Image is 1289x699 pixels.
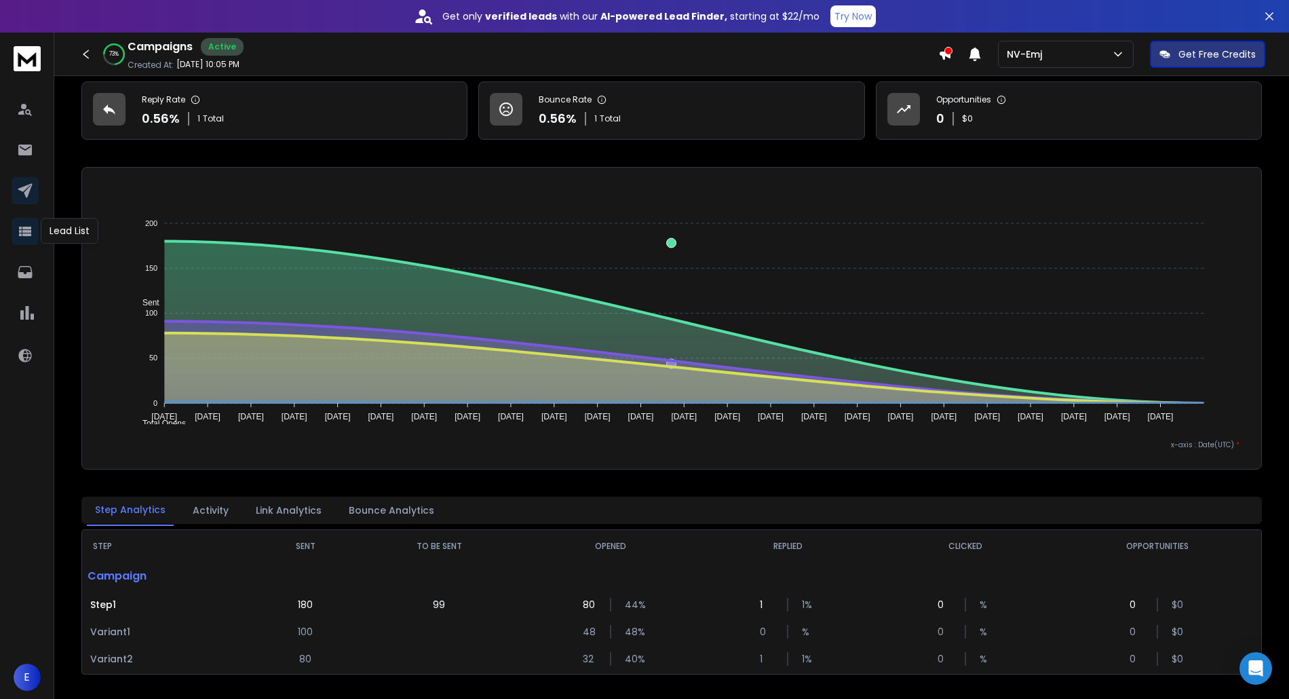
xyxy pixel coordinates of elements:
[14,46,41,71] img: logo
[185,495,237,525] button: Activity
[238,412,264,421] tspan: [DATE]
[90,625,246,639] p: Variant 1
[142,94,185,105] p: Reply Rate
[298,598,313,611] p: 180
[1150,41,1265,68] button: Get Free Credits
[699,530,877,563] th: REPLIED
[197,113,200,124] span: 1
[672,412,697,421] tspan: [DATE]
[834,10,872,23] p: Try Now
[888,412,914,421] tspan: [DATE]
[715,412,741,421] tspan: [DATE]
[87,495,174,526] button: Step Analytics
[877,530,1054,563] th: CLICKED
[962,113,973,124] p: $ 0
[600,10,727,23] strong: AI-powered Lead Finder,
[1018,412,1043,421] tspan: [DATE]
[325,412,351,421] tspan: [DATE]
[356,530,522,563] th: TO BE SENT
[936,94,991,105] p: Opportunities
[90,598,246,611] p: Step 1
[760,652,773,666] p: 1
[145,309,157,317] tspan: 100
[1130,652,1143,666] p: 0
[980,652,993,666] p: %
[802,652,815,666] p: 1 %
[132,298,159,307] span: Sent
[1130,625,1143,639] p: 0
[433,598,445,611] p: 99
[104,440,1239,450] p: x-axis : Date(UTC)
[938,652,951,666] p: 0
[1104,412,1130,421] tspan: [DATE]
[90,652,246,666] p: Variant 2
[1054,530,1261,563] th: OPPORTUNITIES
[341,495,442,525] button: Bounce Analytics
[980,625,993,639] p: %
[760,598,773,611] p: 1
[938,598,951,611] p: 0
[498,412,524,421] tspan: [DATE]
[522,530,699,563] th: OPENED
[368,412,394,421] tspan: [DATE]
[931,412,957,421] tspan: [DATE]
[1239,652,1272,685] div: Open Intercom Messenger
[485,10,557,23] strong: verified leads
[455,412,481,421] tspan: [DATE]
[254,530,356,563] th: SENT
[82,530,254,563] th: STEP
[975,412,1001,421] tspan: [DATE]
[600,113,621,124] span: Total
[149,354,157,362] tspan: 50
[1178,48,1256,61] p: Get Free Credits
[203,113,224,124] span: Total
[1148,412,1174,421] tspan: [DATE]
[248,495,330,525] button: Link Analytics
[152,412,178,421] tspan: [DATE]
[82,563,254,590] p: Campaign
[583,598,596,611] p: 80
[299,652,311,666] p: 80
[801,412,827,421] tspan: [DATE]
[1172,652,1185,666] p: $ 0
[758,412,784,421] tspan: [DATE]
[1172,598,1185,611] p: $ 0
[109,50,119,58] p: 73 %
[1172,625,1185,639] p: $ 0
[876,81,1262,140] a: Opportunities0$0
[583,625,596,639] p: 48
[442,10,820,23] p: Get only with our starting at $22/mo
[980,598,993,611] p: %
[81,81,467,140] a: Reply Rate0.56%1Total
[298,625,313,639] p: 100
[625,652,638,666] p: 40 %
[1130,598,1143,611] p: 0
[628,412,654,421] tspan: [DATE]
[1061,412,1087,421] tspan: [DATE]
[128,60,174,71] p: Created At:
[936,109,944,128] p: 0
[1007,48,1047,61] p: NV-Emj
[412,412,438,421] tspan: [DATE]
[201,38,244,56] div: Active
[195,412,221,421] tspan: [DATE]
[760,625,773,639] p: 0
[41,218,98,244] div: Lead List
[282,412,307,421] tspan: [DATE]
[802,598,815,611] p: 1 %
[845,412,870,421] tspan: [DATE]
[594,113,597,124] span: 1
[14,664,41,691] button: E
[145,264,157,272] tspan: 150
[539,94,592,105] p: Bounce Rate
[583,652,596,666] p: 32
[938,625,951,639] p: 0
[830,5,876,27] button: Try Now
[128,39,193,55] h1: Campaigns
[625,598,638,611] p: 44 %
[541,412,567,421] tspan: [DATE]
[802,625,815,639] p: %
[176,59,239,70] p: [DATE] 10:05 PM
